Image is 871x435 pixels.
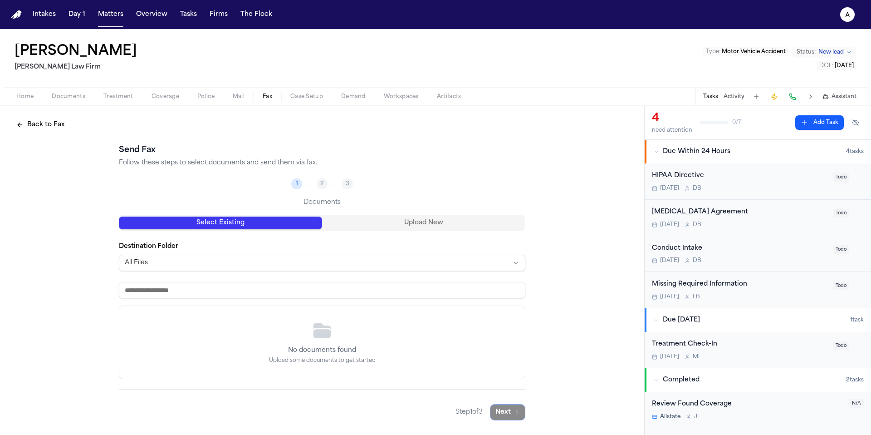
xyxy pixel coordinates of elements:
span: [DATE] [660,185,679,192]
span: Demand [341,93,366,100]
span: [DATE] [835,63,854,69]
span: Case Setup [290,93,323,100]
button: Change status from New lead [792,47,856,58]
div: Open task: Missing Required Information [645,272,871,308]
button: Due Within 24 Hours4tasks [645,140,871,163]
img: Finch Logo [11,10,22,19]
div: HIPAA Directive [652,171,827,181]
span: Todo [833,245,849,254]
span: 1 task [850,316,864,324]
button: Intakes [29,6,59,23]
a: Home [11,10,22,19]
span: Coverage [152,93,179,100]
span: 3 [346,180,349,188]
button: Due [DATE]1task [645,308,871,332]
button: Add Task [750,90,763,103]
span: Todo [833,173,849,182]
span: 4 task s [846,148,864,155]
span: Treatment [103,93,133,100]
span: Due [DATE] [663,316,700,325]
span: M L [693,353,701,361]
span: Documents [52,93,85,100]
button: Tasks [176,6,201,23]
span: 1 [296,180,298,188]
button: Tasks [703,93,718,100]
span: Due Within 24 Hours [663,147,730,156]
button: Upload New [322,217,525,229]
button: Matters [94,6,127,23]
div: Treatment Check-In [652,339,827,350]
span: Fax [263,93,272,100]
span: Step 1 of 3 [455,408,483,417]
h2: [PERSON_NAME] Law Firm [15,62,141,73]
div: Conduct Intake [652,243,827,254]
span: DOL : [819,63,833,69]
button: Add Task [795,115,844,130]
button: Firms [206,6,231,23]
span: D B [693,221,701,228]
div: Review Found Coverage [652,399,844,410]
div: Open task: Conduct Intake [645,236,871,272]
span: [DATE] [660,257,679,264]
span: New lead [818,49,844,56]
button: Create Immediate Task [768,90,781,103]
div: Open task: Review Found Coverage [645,392,871,428]
span: Artifacts [437,93,461,100]
nav: Progress [119,178,525,189]
span: [DATE] [660,221,679,228]
span: Police [197,93,215,100]
button: Make a Call [786,90,799,103]
span: 2 [320,180,324,188]
span: 2 task s [846,376,864,384]
span: [DATE] [660,293,679,301]
div: Open task: Treatment Check-In [645,332,871,368]
p: No documents found [288,346,356,355]
button: Edit matter name [15,44,137,60]
span: Documents [303,199,341,206]
div: Missing Required Information [652,279,827,290]
span: Home [16,93,34,100]
label: Destination Folder [119,242,525,251]
span: 0 / 7 [732,119,741,126]
span: Assistant [832,93,856,100]
span: D B [693,257,701,264]
span: Type : [706,49,720,54]
div: Open task: Retainer Agreement [645,200,871,236]
h1: [PERSON_NAME] [15,44,137,60]
button: The Flock [237,6,276,23]
span: J L [694,413,700,420]
span: [DATE] [660,353,679,361]
button: Overview [132,6,171,23]
span: Todo [833,209,849,217]
span: Completed [663,376,700,385]
button: Activity [724,93,744,100]
span: Status: [797,49,816,56]
text: A [845,12,850,19]
button: Select Existing [119,217,322,229]
span: D B [693,185,701,192]
span: Workspaces [384,93,419,100]
button: Edit Type: Motor Vehicle Accident [703,47,788,56]
button: Assistant [822,93,856,100]
button: Back to Fax [11,117,70,133]
span: Mail [233,93,245,100]
span: N/A [849,399,864,408]
div: 4 [652,111,692,126]
p: Follow these steps to select documents and send them via fax. [119,158,525,168]
button: Completed2tasks [645,368,871,392]
span: Motor Vehicle Accident [722,49,786,54]
button: Next [490,404,525,420]
span: Todo [833,282,849,290]
p: Upload some documents to get started [269,357,376,364]
div: need attention [652,127,692,134]
div: [MEDICAL_DATA] Agreement [652,207,827,217]
span: Allstate [660,413,680,420]
a: Day 1 [65,6,89,23]
span: L B [693,293,700,301]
